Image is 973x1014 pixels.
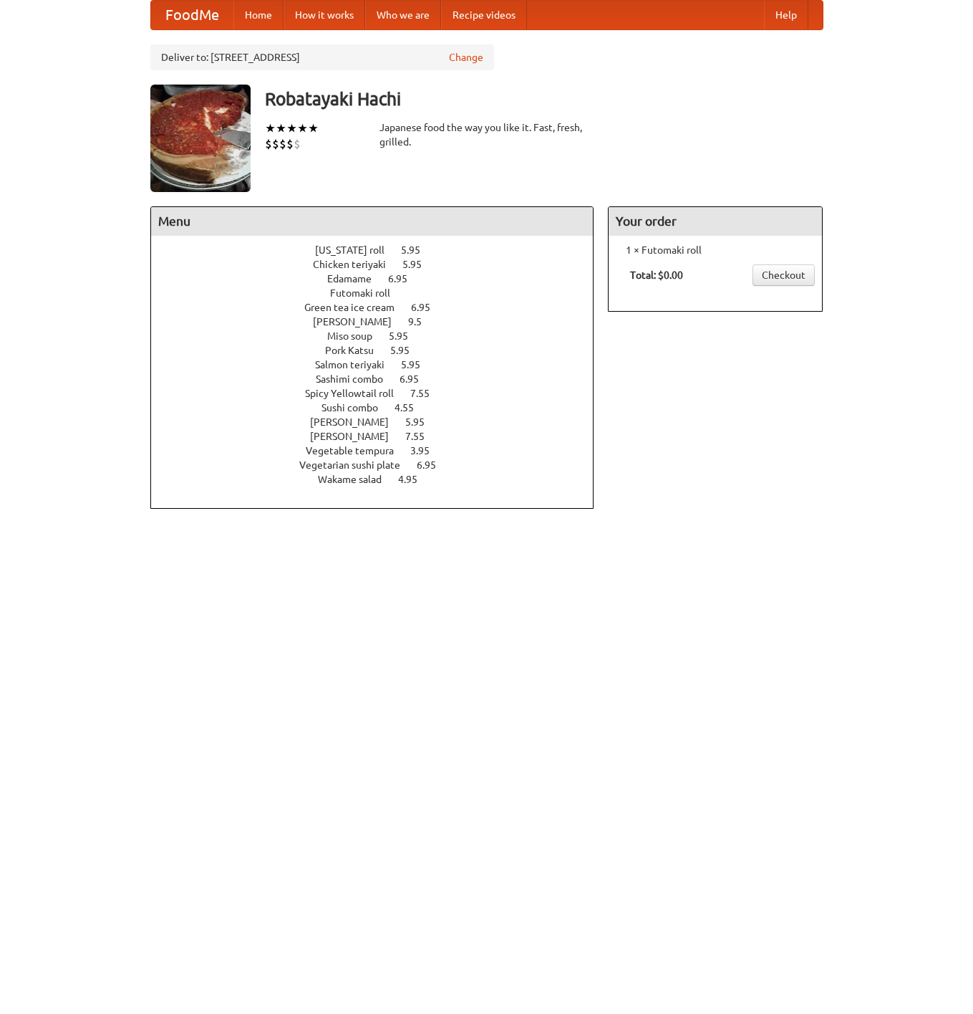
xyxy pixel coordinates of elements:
[449,50,483,64] a: Change
[313,316,448,327] a: [PERSON_NAME] 9.5
[305,388,456,399] a: Spicy Yellowtail roll 7.55
[265,136,272,152] li: $
[286,120,297,136] li: ★
[325,345,388,356] span: Pork Katsu
[411,302,445,313] span: 6.95
[408,316,436,327] span: 9.5
[441,1,527,29] a: Recipe videos
[327,330,435,342] a: Miso soup 5.95
[151,1,233,29] a: FoodMe
[405,416,439,428] span: 5.95
[304,302,457,313] a: Green tea ice cream 6.95
[330,287,431,299] a: Futomaki roll
[315,244,399,256] span: [US_STATE] roll
[151,207,594,236] h4: Menu
[150,85,251,192] img: angular.jpg
[330,287,405,299] span: Futomaki roll
[310,416,451,428] a: [PERSON_NAME] 5.95
[315,244,447,256] a: [US_STATE] roll 5.95
[630,269,683,281] b: Total: $0.00
[310,431,451,442] a: [PERSON_NAME] 7.55
[313,259,448,270] a: Chicken teriyaki 5.95
[402,259,436,270] span: 5.95
[316,373,445,385] a: Sashimi combo 6.95
[315,359,399,370] span: Salmon teriyaki
[299,459,415,471] span: Vegetarian sushi plate
[401,244,435,256] span: 5.95
[410,445,444,456] span: 3.95
[388,273,422,284] span: 6.95
[310,431,403,442] span: [PERSON_NAME]
[410,388,444,399] span: 7.55
[313,259,400,270] span: Chicken teriyaki
[315,359,447,370] a: Salmon teriyaki 5.95
[310,416,403,428] span: [PERSON_NAME]
[327,273,386,284] span: Edamame
[400,373,433,385] span: 6.95
[265,85,823,113] h3: Robatayaki Hachi
[305,388,408,399] span: Spicy Yellowtail roll
[306,445,408,456] span: Vegetable tempura
[316,373,397,385] span: Sashimi combo
[379,120,594,149] div: Japanese food the way you like it. Fast, fresh, grilled.
[265,120,276,136] li: ★
[297,120,308,136] li: ★
[306,445,456,456] a: Vegetable tempura 3.95
[279,136,286,152] li: $
[401,359,435,370] span: 5.95
[299,459,463,471] a: Vegetarian sushi plate 6.95
[325,345,436,356] a: Pork Katsu 5.95
[327,273,434,284] a: Edamame 6.95
[313,316,406,327] span: [PERSON_NAME]
[321,402,392,413] span: Sushi combo
[318,474,396,485] span: Wakame salad
[233,1,284,29] a: Home
[398,474,432,485] span: 4.95
[752,264,815,286] a: Checkout
[405,431,439,442] span: 7.55
[294,136,301,152] li: $
[394,402,428,413] span: 4.55
[308,120,319,136] li: ★
[390,345,424,356] span: 5.95
[417,459,450,471] span: 6.95
[276,120,286,136] li: ★
[272,136,279,152] li: $
[609,207,822,236] h4: Your order
[304,302,409,313] span: Green tea ice cream
[764,1,808,29] a: Help
[389,330,422,342] span: 5.95
[365,1,441,29] a: Who we are
[286,136,294,152] li: $
[318,474,444,485] a: Wakame salad 4.95
[150,44,494,70] div: Deliver to: [STREET_ADDRESS]
[284,1,365,29] a: How it works
[327,330,387,342] span: Miso soup
[321,402,440,413] a: Sushi combo 4.55
[616,243,815,257] li: 1 × Futomaki roll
